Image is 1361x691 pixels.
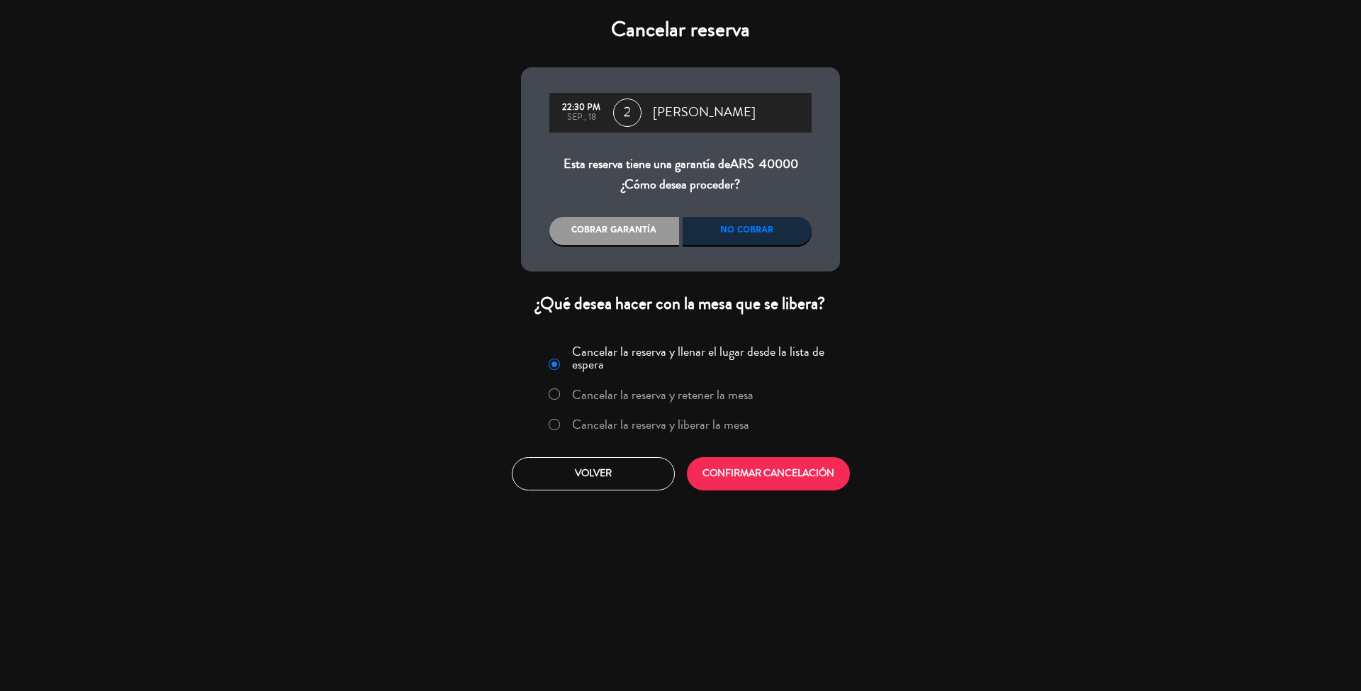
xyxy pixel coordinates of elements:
[759,155,798,173] span: 40000
[683,217,812,245] div: No cobrar
[653,102,756,123] span: [PERSON_NAME]
[549,217,679,245] div: Cobrar garantía
[549,154,812,196] div: Esta reserva tiene una garantía de ¿Cómo desea proceder?
[572,418,749,431] label: Cancelar la reserva y liberar la mesa
[730,155,754,173] span: ARS
[556,113,606,123] div: sep., 18
[512,457,675,490] button: Volver
[687,457,850,490] button: CONFIRMAR CANCELACIÓN
[613,99,642,127] span: 2
[572,388,754,401] label: Cancelar la reserva y retener la mesa
[521,293,840,315] div: ¿Qué desea hacer con la mesa que se libera?
[556,103,606,113] div: 22:30 PM
[572,345,831,371] label: Cancelar la reserva y llenar el lugar desde la lista de espera
[521,17,840,43] h4: Cancelar reserva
